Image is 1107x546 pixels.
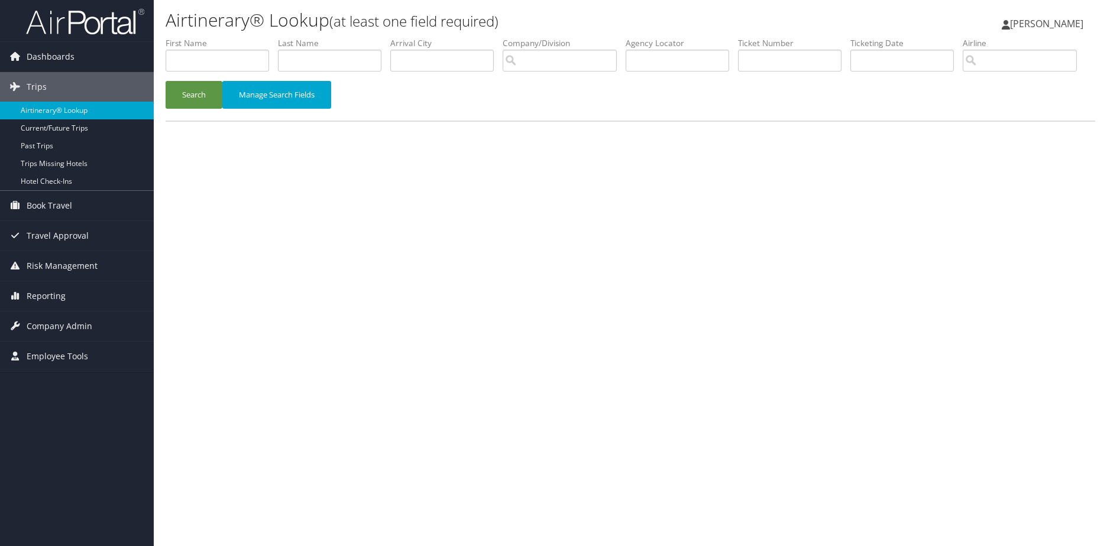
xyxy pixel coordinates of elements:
span: Reporting [27,281,66,311]
span: [PERSON_NAME] [1010,17,1083,30]
label: Last Name [278,37,390,49]
span: Dashboards [27,42,75,71]
img: airportal-logo.png [26,8,144,35]
label: Company/Division [503,37,626,49]
label: Arrival City [390,37,503,49]
label: Agency Locator [626,37,738,49]
span: Book Travel [27,191,72,220]
label: Ticket Number [738,37,850,49]
span: Company Admin [27,311,92,341]
label: Ticketing Date [850,37,963,49]
button: Manage Search Fields [222,81,331,109]
label: First Name [166,37,278,49]
a: [PERSON_NAME] [1002,6,1095,41]
h1: Airtinerary® Lookup [166,8,785,32]
button: Search [166,81,222,109]
span: Employee Tools [27,342,88,371]
label: Airline [963,37,1086,49]
span: Travel Approval [27,221,89,251]
small: (at least one field required) [329,11,499,31]
span: Risk Management [27,251,98,281]
span: Trips [27,72,47,102]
